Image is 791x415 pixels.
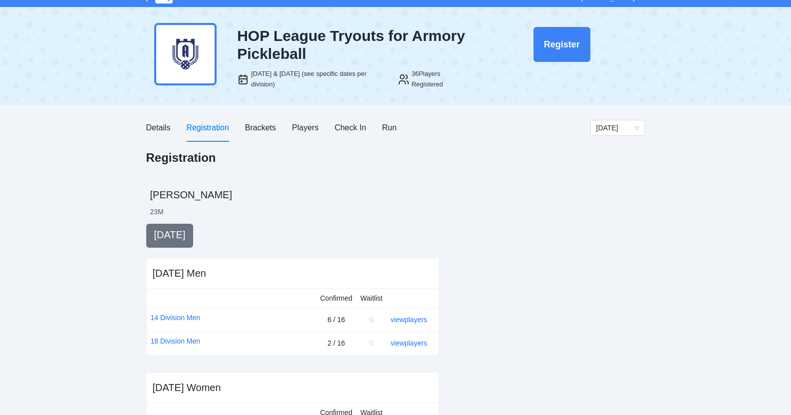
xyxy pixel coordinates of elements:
div: Registration [186,121,229,134]
a: view players [391,339,427,347]
td: 6 / 16 [316,308,357,332]
span: [DATE] [154,229,186,240]
span: 0 [369,339,373,347]
div: Players [292,121,318,134]
div: Confirmed [320,293,353,304]
div: [DATE] Men [153,266,206,280]
div: Check In [334,121,366,134]
td: 2 / 16 [316,332,357,355]
div: Details [146,121,171,134]
a: 14 Division Men [151,312,201,323]
div: [DATE] Women [153,381,221,395]
h1: Registration [146,150,216,166]
div: Brackets [245,121,276,134]
h2: [PERSON_NAME] [150,188,645,202]
div: Waitlist [360,293,383,304]
img: armory-dark-blue.png [154,23,217,85]
a: view players [391,316,427,324]
div: HOP League Tryouts for Armory Pickleball [237,27,471,63]
button: Register [533,27,590,62]
span: 0 [369,316,373,324]
div: 36 Players Registered [412,69,471,89]
a: 18 Division Men [151,336,201,347]
li: 23 M [150,207,164,217]
span: Thursday [596,120,639,135]
div: [DATE] & [DATE] (see specific dates per division) [251,69,386,89]
div: Run [382,121,397,134]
